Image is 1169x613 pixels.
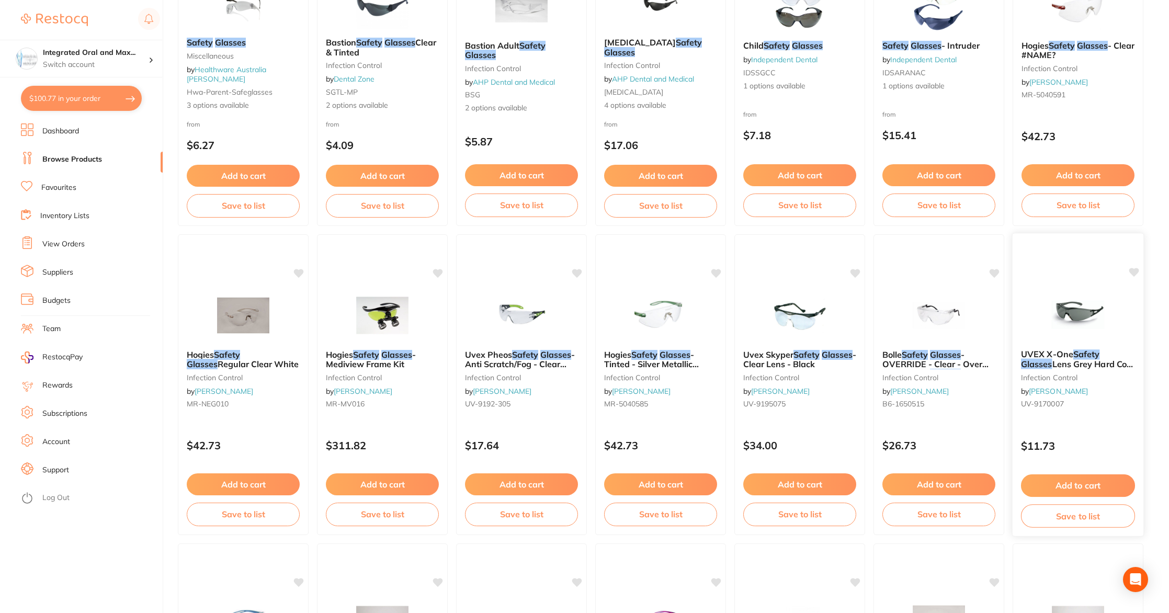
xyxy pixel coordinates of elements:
[1022,164,1134,186] button: Add to cart
[930,349,961,360] em: Glasses
[326,165,439,187] button: Add to cart
[465,90,480,99] span: BSG
[187,399,229,408] span: MR-NEG010
[187,473,300,495] button: Add to cart
[187,165,300,187] button: Add to cart
[604,74,694,84] span: by
[187,65,266,84] a: Healthware Australia [PERSON_NAME]
[187,37,213,48] em: Safety
[743,349,793,360] span: Uvex Skyper
[743,350,856,369] b: Uvex Skyper Safety Glasses - Clear Lens - Black
[631,349,657,360] em: Safety
[465,194,578,217] button: Save to list
[21,14,88,26] img: Restocq Logo
[743,373,856,382] small: infection control
[356,37,382,48] em: Safety
[42,154,102,165] a: Browse Products
[743,40,764,51] span: Child
[604,349,699,379] span: - Tinted - Silver Metallic Frames
[42,380,73,391] a: Rewards
[1021,399,1064,408] span: UV-9170007
[348,289,416,342] img: Hogies Safety Glasses - Mediview Frame Kit
[41,183,76,193] a: Favourites
[1021,359,1135,379] span: Lens Grey Hard Coat Grey Frame
[187,349,214,360] span: Hogies
[1021,373,1135,381] small: infection control
[187,52,300,60] small: Miscellaneous
[930,369,961,379] em: Glasses
[326,373,439,382] small: infection control
[882,399,924,408] span: B6-1650515
[465,164,578,186] button: Add to cart
[21,490,160,507] button: Log Out
[42,324,61,334] a: Team
[612,387,671,396] a: [PERSON_NAME]
[473,77,555,87] a: AHP Dental and Medical
[882,439,995,451] p: $26.73
[326,74,374,84] span: by
[1073,349,1100,359] em: Safety
[882,81,995,92] span: 1 options available
[42,465,69,475] a: Support
[487,289,555,342] img: Uvex Pheos Safety Glasses - Anti Scratch/Fog - Clear Lens - Black Green Arms
[214,349,240,360] em: Safety
[882,350,995,369] b: Bolle Safety Glasses - OVERRIDE - Clear - Over Prescription Glasses - Adjustable Arm
[1022,77,1088,87] span: by
[882,164,995,186] button: Add to cart
[743,110,757,118] span: from
[326,350,439,369] b: Hogies Safety Glasses - Mediview Frame Kit
[21,351,33,364] img: RestocqPay
[42,437,70,447] a: Account
[326,37,436,57] span: Clear & Tinted
[384,37,415,48] em: Glasses
[43,60,149,70] p: Switch account
[326,473,439,495] button: Add to cart
[882,40,909,51] em: Safety
[882,194,995,217] button: Save to list
[187,439,300,451] p: $42.73
[743,387,810,396] span: by
[326,194,439,217] button: Save to list
[604,139,717,151] p: $17.06
[326,38,439,57] b: Bastion Safety Glasses Clear & Tinted
[743,164,856,186] button: Add to cart
[1022,194,1134,217] button: Save to list
[465,349,512,360] span: Uvex Pheos
[743,349,856,369] span: - Clear Lens - Black
[1022,41,1134,60] b: Hogies Safety Glasses - Clear #NAME?
[465,503,578,526] button: Save to list
[42,493,70,503] a: Log Out
[1021,359,1052,369] em: Glasses
[743,473,856,495] button: Add to cart
[743,129,856,141] p: $7.18
[882,349,902,360] span: Bolle
[604,503,717,526] button: Save to list
[326,439,439,451] p: $311.82
[326,61,439,70] small: Infection Control
[218,359,299,369] span: Regular Clear White
[612,74,694,84] a: AHP Dental and Medical
[40,211,89,221] a: Inventory Lists
[604,373,717,382] small: infection control
[604,399,648,408] span: MR-5040585
[187,120,200,128] span: from
[1021,504,1135,528] button: Save to list
[743,68,776,77] span: IDSSGCC
[1021,474,1135,497] button: Add to cart
[604,120,618,128] span: from
[604,61,717,70] small: infection control
[1021,349,1073,359] span: UVEX X-One
[465,50,496,60] em: Glasses
[604,350,717,369] b: Hogies Safety Glasses - Tinted - Silver Metallic Frames
[465,349,575,379] span: - Anti Scratch/Fog - Clear Lens - Black Green Arms
[604,165,717,187] button: Add to cart
[209,289,277,342] img: Hogies Safety Glasses Regular Clear White
[519,40,546,51] em: Safety
[465,473,578,495] button: Add to cart
[465,399,510,408] span: UV-9192-305
[465,439,578,451] p: $17.64
[187,38,300,47] b: Safety Glasses
[660,349,690,360] em: Glasses
[1043,288,1112,341] img: UVEX X-One Safety Glasses Lens Grey Hard Coat Grey Frame
[187,359,218,369] em: Glasses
